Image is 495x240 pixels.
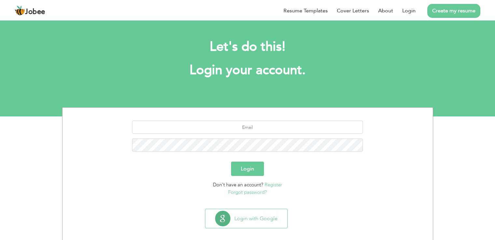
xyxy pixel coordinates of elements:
img: jobee.io [15,6,25,16]
a: About [378,7,393,15]
input: Email [132,121,363,134]
a: Jobee [15,6,45,16]
a: Resume Templates [283,7,328,15]
a: Cover Letters [337,7,369,15]
span: Don't have an account? [213,181,263,188]
span: Jobee [25,8,45,16]
a: Create my resume [427,4,480,18]
a: Login [402,7,416,15]
h2: Let's do this! [72,38,423,55]
button: Login with Google [205,209,287,228]
h1: Login your account. [72,62,423,79]
button: Login [231,162,264,176]
a: Register [265,181,282,188]
a: Forgot password? [228,189,267,195]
